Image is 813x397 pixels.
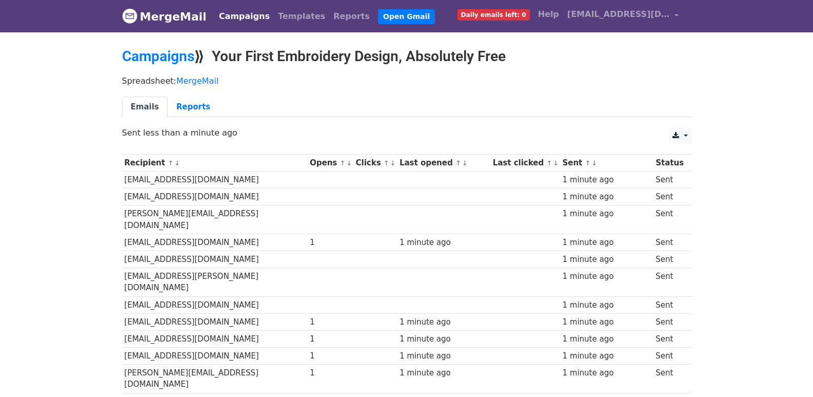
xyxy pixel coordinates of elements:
a: MergeMail [122,6,207,27]
a: ↓ [591,159,597,167]
th: Opens [307,155,353,172]
div: 1 minute ago [562,367,650,379]
div: 1 minute ago [562,316,650,328]
div: 1 [310,237,351,249]
div: 1 minute ago [400,316,488,328]
a: Templates [274,6,329,27]
td: Sent [653,296,686,313]
a: Open Gmail [378,9,435,24]
div: 1 minute ago [400,367,488,379]
td: [EMAIL_ADDRESS][DOMAIN_NAME] [122,172,308,188]
a: Daily emails left: 0 [453,4,534,25]
a: Emails [122,97,168,118]
a: Campaigns [215,6,274,27]
td: Sent [653,313,686,330]
a: ↓ [174,159,180,167]
td: [EMAIL_ADDRESS][DOMAIN_NAME] [122,296,308,313]
td: Sent [653,234,686,251]
th: Clicks [353,155,397,172]
td: Sent [653,365,686,393]
a: ↓ [462,159,468,167]
a: Campaigns [122,48,194,65]
div: 1 [310,333,351,345]
td: [PERSON_NAME][EMAIL_ADDRESS][DOMAIN_NAME] [122,365,308,393]
a: [EMAIL_ADDRESS][DOMAIN_NAME] [563,4,683,28]
td: [EMAIL_ADDRESS][DOMAIN_NAME] [122,313,308,330]
div: 1 minute ago [400,237,488,249]
a: ↑ [455,159,461,167]
td: Sent [653,205,686,234]
a: Reports [168,97,219,118]
a: ↑ [546,159,552,167]
div: 1 minute ago [562,174,650,186]
div: 1 minute ago [400,333,488,345]
div: 1 minute ago [562,271,650,282]
div: 1 minute ago [562,237,650,249]
th: Last clicked [490,155,560,172]
a: ↑ [168,159,173,167]
p: Sent less than a minute ago [122,127,691,138]
div: 1 minute ago [562,254,650,266]
td: [EMAIL_ADDRESS][DOMAIN_NAME] [122,234,308,251]
a: ↓ [390,159,396,167]
h2: ⟫ Your First Embroidery Design, Absolutely Free [122,48,691,65]
div: 1 [310,316,351,328]
td: Sent [653,268,686,297]
a: ↑ [585,159,591,167]
td: [EMAIL_ADDRESS][DOMAIN_NAME] [122,188,308,205]
a: ↑ [340,159,345,167]
a: ↓ [553,159,559,167]
td: [EMAIL_ADDRESS][PERSON_NAME][DOMAIN_NAME] [122,268,308,297]
td: Sent [653,251,686,268]
td: [EMAIL_ADDRESS][DOMAIN_NAME] [122,330,308,347]
th: Last opened [397,155,490,172]
td: Sent [653,188,686,205]
td: [EMAIL_ADDRESS][DOMAIN_NAME] [122,348,308,365]
div: 1 minute ago [562,299,650,311]
div: 1 [310,367,351,379]
td: Sent [653,348,686,365]
th: Recipient [122,155,308,172]
div: 1 minute ago [562,333,650,345]
div: 1 minute ago [562,350,650,362]
td: Sent [653,330,686,347]
span: Daily emails left: 0 [458,9,530,21]
td: [PERSON_NAME][EMAIL_ADDRESS][DOMAIN_NAME] [122,205,308,234]
p: Spreadsheet: [122,75,691,86]
th: Status [653,155,686,172]
span: [EMAIL_ADDRESS][DOMAIN_NAME] [567,8,670,21]
div: 1 minute ago [562,208,650,220]
td: Sent [653,172,686,188]
a: ↓ [346,159,352,167]
img: MergeMail logo [122,8,137,24]
div: 1 minute ago [562,191,650,203]
th: Sent [560,155,653,172]
div: 1 [310,350,351,362]
td: [EMAIL_ADDRESS][DOMAIN_NAME] [122,251,308,268]
div: 1 minute ago [400,350,488,362]
a: Help [534,4,563,25]
a: Reports [329,6,374,27]
a: ↑ [384,159,389,167]
a: MergeMail [176,76,219,86]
